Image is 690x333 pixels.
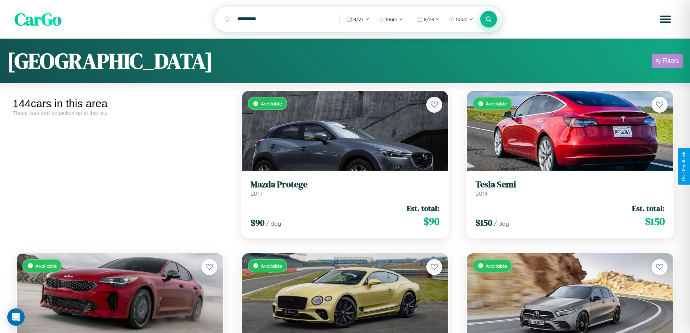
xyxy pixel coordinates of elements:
[476,179,665,197] a: Tesla Semi2014
[423,214,439,229] span: $ 90
[13,97,227,110] div: 144 cars in this area
[7,46,213,76] h1: [GEOGRAPHIC_DATA]
[632,203,665,213] span: Est. total:
[445,13,477,25] button: 10am
[424,16,434,22] span: 8 / 28
[476,190,488,197] span: 2014
[494,220,509,227] span: / day
[266,220,281,227] span: / day
[407,203,439,213] span: Est. total:
[681,152,686,181] div: Give Feedback
[486,100,507,107] span: Available
[7,308,25,326] div: Open Intercom Messenger
[354,16,364,22] span: 8 / 27
[14,7,62,31] span: CarGo
[13,110,227,116] div: These cars can be picked up in this city.
[251,190,263,197] span: 2017
[251,217,264,229] span: $ 90
[251,179,440,190] h3: Mazda Protege
[645,214,665,229] span: $ 150
[413,13,443,25] button: 8/28
[655,9,676,29] button: Open menu
[456,16,468,22] span: 10am
[261,263,282,269] span: Available
[251,179,440,197] a: Mazda Protege2017
[35,263,57,269] span: Available
[261,100,282,107] span: Available
[343,13,373,25] button: 8/27
[486,263,507,269] span: Available
[652,54,683,68] button: Filters
[476,179,665,190] h3: Tesla Semi
[662,57,679,64] div: Filters
[385,16,397,22] span: 10am
[476,217,492,229] span: $ 150
[375,13,407,25] button: 10am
